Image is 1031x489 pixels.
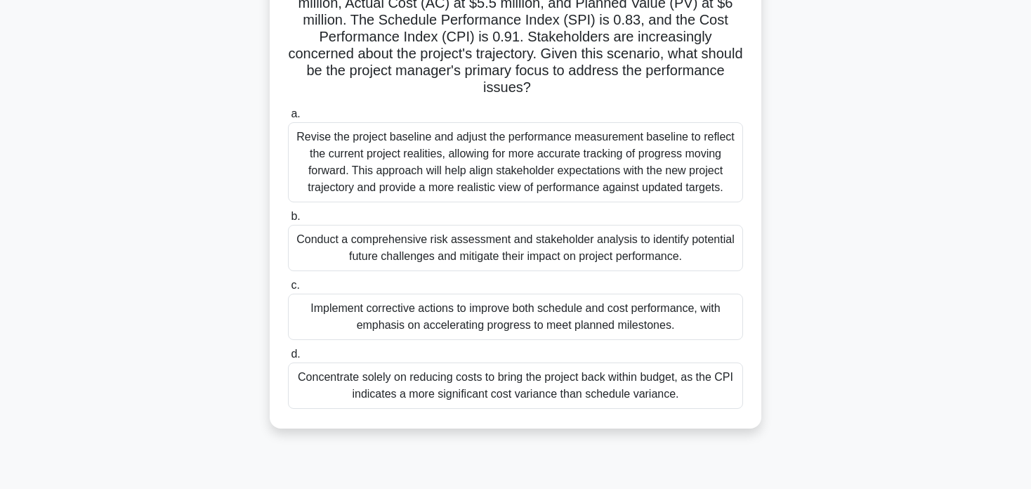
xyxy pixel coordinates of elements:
span: a. [291,107,300,119]
div: Implement corrective actions to improve both schedule and cost performance, with emphasis on acce... [288,294,743,340]
span: b. [291,210,300,222]
div: Revise the project baseline and adjust the performance measurement baseline to reflect the curren... [288,122,743,202]
div: Concentrate solely on reducing costs to bring the project back within budget, as the CPI indicate... [288,363,743,409]
span: d. [291,348,300,360]
span: c. [291,279,299,291]
div: Conduct a comprehensive risk assessment and stakeholder analysis to identify potential future cha... [288,225,743,271]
